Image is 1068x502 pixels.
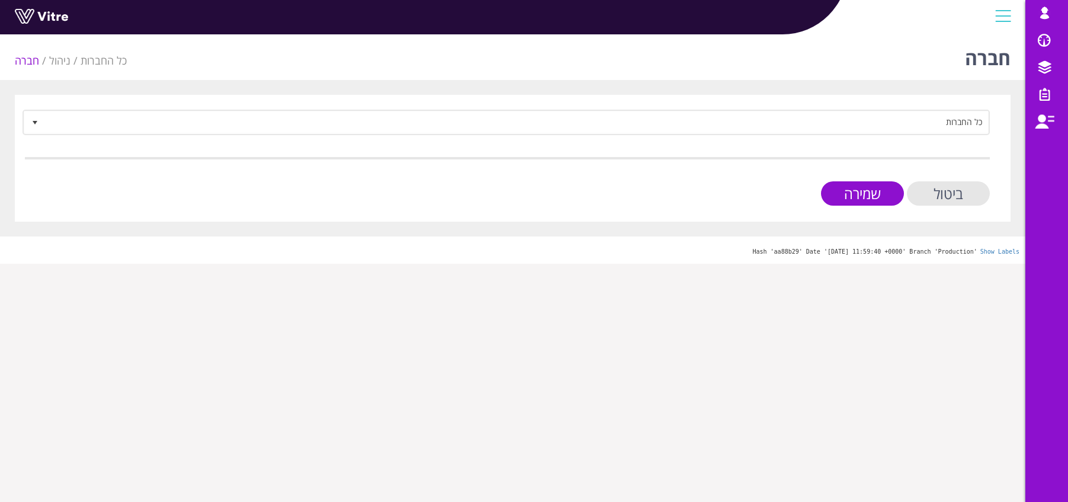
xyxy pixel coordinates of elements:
[15,53,49,69] li: חברה
[24,111,46,133] span: select
[965,30,1011,80] h1: חברה
[907,181,990,206] input: ביטול
[45,111,989,133] span: כל החברות
[980,248,1019,255] a: Show Labels
[752,248,977,255] span: Hash 'aa88b29' Date '[DATE] 11:59:40 +0000' Branch 'Production'
[49,53,81,69] li: ניהול
[821,181,904,206] input: שמירה
[81,53,127,69] li: כל החברות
